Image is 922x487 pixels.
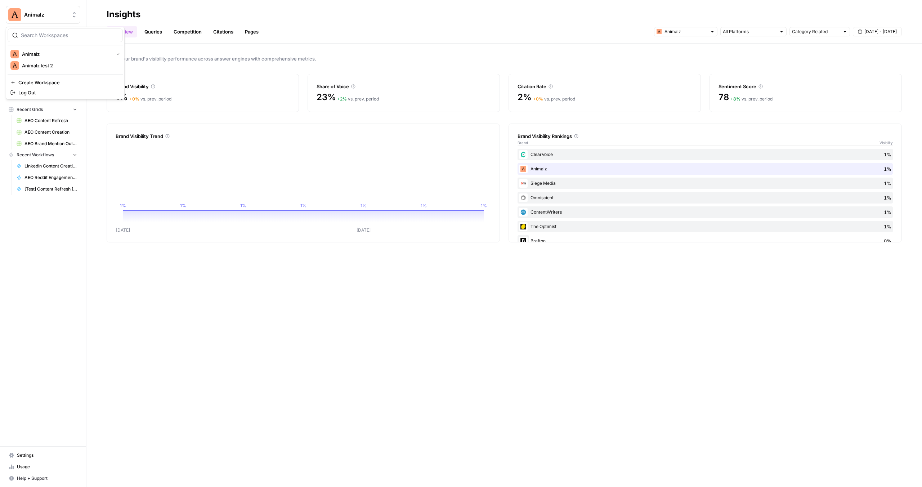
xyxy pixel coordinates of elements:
[6,450,80,461] a: Settings
[10,61,19,70] img: Animalz test 2 Logo
[180,203,186,208] tspan: 1%
[13,172,80,183] a: AEO Reddit Engagement - Fork
[337,96,347,102] span: + 2 %
[519,222,528,231] img: nb7h3ensb7aheaze5b54185pba0p
[518,133,893,140] div: Brand Visibility Rankings
[884,151,891,158] span: 1%
[241,26,263,37] a: Pages
[8,8,21,21] img: Animalz Logo
[518,91,532,103] span: 2%
[357,227,371,233] tspan: [DATE]
[107,9,140,20] div: Insights
[361,203,367,208] tspan: 1%
[140,26,166,37] a: Queries
[17,475,77,482] span: Help + Support
[519,179,528,188] img: rmb9tyk965w8da626dbj6veg1kya
[884,237,891,245] span: 0%
[129,96,139,102] span: + 0 %
[13,138,80,149] a: AEO Brand Mention Outreach
[519,193,528,202] img: ktwmp3ik9yw5f9hlvbf0swfgyiif
[6,149,80,160] button: Recent Workflows
[518,140,528,146] span: Brand
[533,96,543,102] span: + 0 %
[17,152,54,158] span: Recent Workflows
[18,79,117,86] span: Create Workspace
[13,126,80,138] a: AEO Content Creation
[317,83,491,90] div: Share of Voice
[169,26,206,37] a: Competition
[24,11,68,18] span: Animalz
[107,26,137,37] a: Overview
[481,203,487,208] tspan: 1%
[17,464,77,470] span: Usage
[116,227,130,233] tspan: [DATE]
[337,96,379,102] div: vs. prev. period
[884,165,891,173] span: 1%
[317,91,336,103] span: 23%
[533,96,575,102] div: vs. prev. period
[13,183,80,195] a: [Test] Content Refresh (Power Agents)
[13,115,80,126] a: AEO Content Refresh
[24,186,77,192] span: [Test] Content Refresh (Power Agents)
[24,163,77,169] span: LinkedIn Content Creation
[300,203,306,208] tspan: 1%
[17,106,43,113] span: Recent Grids
[21,32,118,39] input: Search Workspaces
[880,140,893,146] span: Visibility
[518,206,893,218] div: ContentWriters
[24,140,77,147] span: AEO Brand Mention Outreach
[24,117,77,124] span: AEO Content Refresh
[120,203,126,208] tspan: 1%
[719,91,729,103] span: 78
[864,28,897,35] span: [DATE] - [DATE]
[518,192,893,204] div: Omniscient
[518,178,893,189] div: Siege Media
[24,174,77,181] span: AEO Reddit Engagement - Fork
[853,27,902,36] button: [DATE] - [DATE]
[519,165,528,173] img: rjbqj4iwo3hhxwxvtosdxh5lbql5
[6,27,125,99] div: Workspace: Animalz
[792,28,840,35] input: Category Related
[6,461,80,473] a: Usage
[884,194,891,201] span: 1%
[518,163,893,175] div: Animalz
[6,6,80,24] button: Workspace: Animalz
[519,237,528,245] img: rvaj7vafnt2vs52tu0krxan5c29a
[240,203,246,208] tspan: 1%
[519,208,528,216] img: esgkptb8lsx4n7s7p0evlzcur93b
[116,133,491,140] div: Brand Visibility Trend
[8,77,123,88] a: Create Workspace
[6,473,80,484] button: Help + Support
[24,129,77,135] span: AEO Content Creation
[116,83,290,90] div: Brand Visibility
[421,203,427,208] tspan: 1%
[664,28,707,35] input: Animalz
[519,150,528,159] img: xeuxac5h30d0l2gwjsuimi2l2nk3
[18,89,117,96] span: Log Out
[518,235,893,247] div: Brafton
[22,62,117,69] span: Animalz test 2
[723,28,776,35] input: All Platforms
[518,149,893,160] div: ClearVoice
[719,83,893,90] div: Sentiment Score
[6,104,80,115] button: Recent Grids
[730,96,740,102] span: + 8 %
[884,180,891,187] span: 1%
[129,96,171,102] div: vs. prev. period
[884,223,891,230] span: 1%
[209,26,238,37] a: Citations
[13,160,80,172] a: LinkedIn Content Creation
[107,55,902,62] span: Track your brand's visibility performance across answer engines with comprehensive metrics.
[17,452,77,459] span: Settings
[730,96,773,102] div: vs. prev. period
[884,209,891,216] span: 1%
[8,88,123,98] a: Log Out
[10,50,19,58] img: Animalz Logo
[22,50,111,58] span: Animalz
[518,83,692,90] div: Citation Rate
[518,221,893,232] div: The Optimist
